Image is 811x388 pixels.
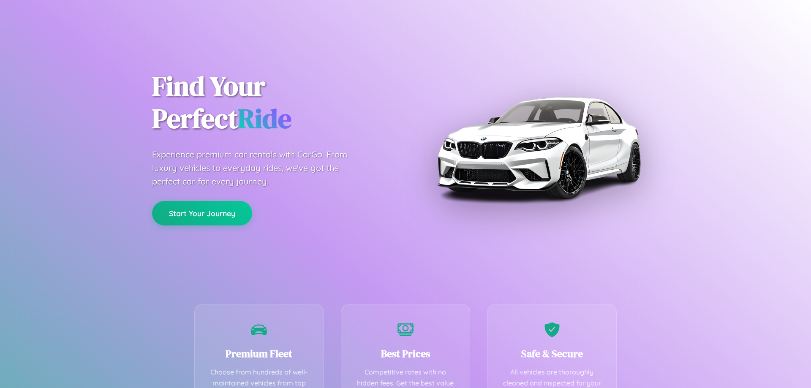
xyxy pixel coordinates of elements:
[152,70,393,135] h1: Find Your Perfect
[152,201,252,225] button: Start Your Journey
[500,347,604,361] h3: Safe & Secure
[207,347,311,361] h3: Premium Fleet
[152,148,363,188] p: Experience premium car rentals with CarGo. From luxury vehicles to everyday rides, we've got the ...
[354,347,457,361] h3: Best Prices
[433,42,644,253] img: Premium BMW car rental vehicle
[238,100,291,137] span: Ride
